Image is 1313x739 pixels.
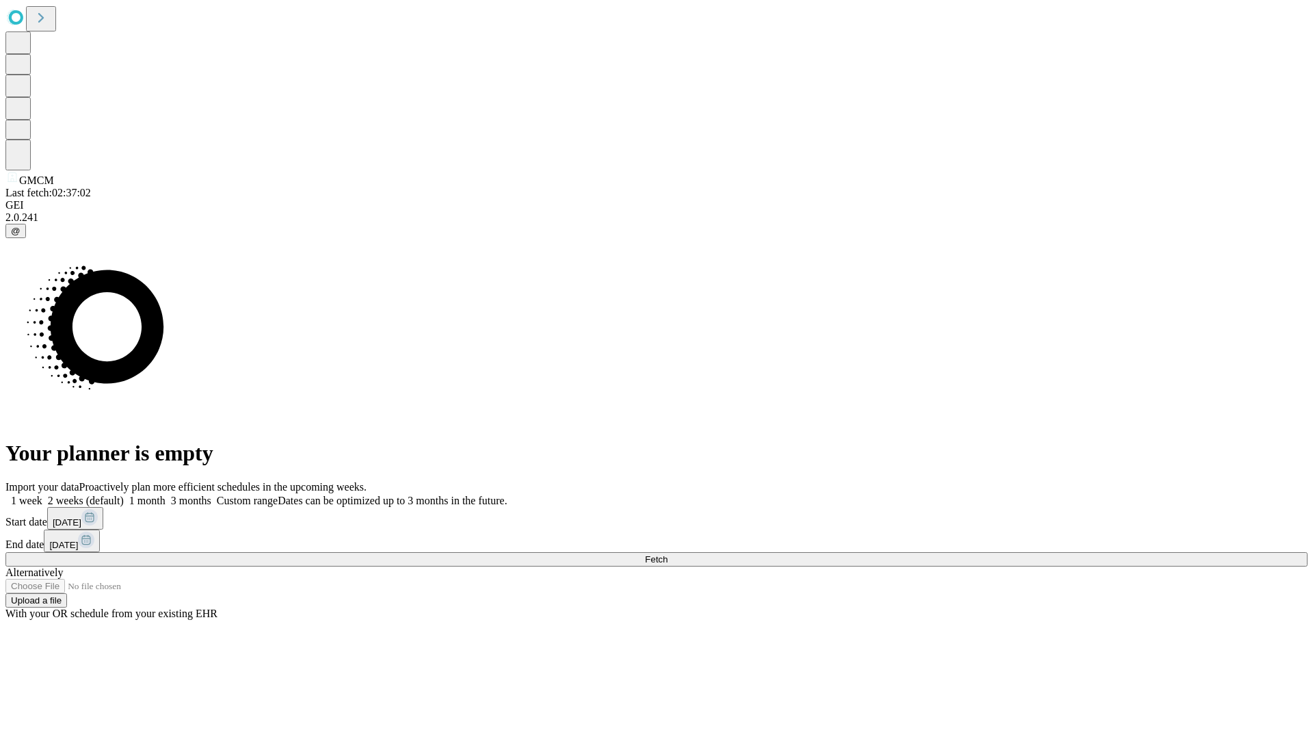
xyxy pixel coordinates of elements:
[47,507,103,530] button: [DATE]
[129,495,165,506] span: 1 month
[5,441,1308,466] h1: Your planner is empty
[5,224,26,238] button: @
[11,226,21,236] span: @
[5,507,1308,530] div: Start date
[19,174,54,186] span: GMCM
[53,517,81,528] span: [DATE]
[5,530,1308,552] div: End date
[5,199,1308,211] div: GEI
[278,495,507,506] span: Dates can be optimized up to 3 months in the future.
[5,211,1308,224] div: 2.0.241
[44,530,100,552] button: [DATE]
[171,495,211,506] span: 3 months
[5,608,217,619] span: With your OR schedule from your existing EHR
[645,554,667,565] span: Fetch
[5,552,1308,567] button: Fetch
[49,540,78,550] span: [DATE]
[5,481,79,493] span: Import your data
[79,481,367,493] span: Proactively plan more efficient schedules in the upcoming weeks.
[217,495,278,506] span: Custom range
[11,495,42,506] span: 1 week
[48,495,124,506] span: 2 weeks (default)
[5,567,63,578] span: Alternatively
[5,593,67,608] button: Upload a file
[5,187,91,198] span: Last fetch: 02:37:02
